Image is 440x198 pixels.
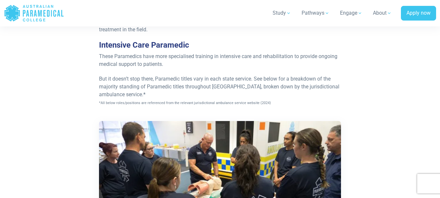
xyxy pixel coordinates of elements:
a: Study [269,4,295,22]
strong: Intensive Care Paramedic [99,40,189,50]
a: Pathways [298,4,334,22]
span: These Paramedics have more specialised training in intensive care and rehabilitation to provide o... [99,53,337,67]
a: Australian Paramedical College [4,3,64,24]
a: About [369,4,396,22]
a: Apply now [401,6,436,21]
span: But it doesn’t stop there, Paramedic titles vary in each state service. See below for a breakdown... [99,76,339,105]
span: *All below roles/positions are referenced from the relevant jurisdictional ambulance service webs... [99,101,271,105]
a: Engage [336,4,366,22]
